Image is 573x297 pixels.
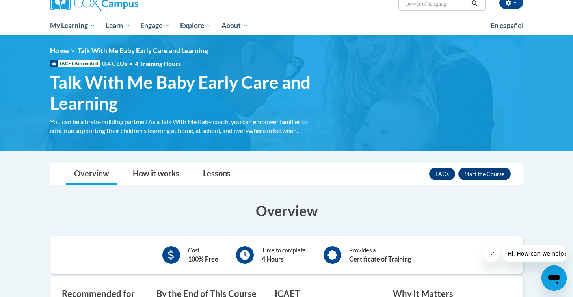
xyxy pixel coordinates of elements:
[129,60,133,67] span: •
[175,17,217,35] a: Explore
[135,60,181,67] span: 4 Training Hours
[100,17,136,35] a: Learn
[541,265,567,291] iframe: Button to launch messaging window
[458,168,511,180] button: Enroll
[217,17,254,35] a: About
[486,17,529,34] a: En español
[135,17,175,35] a: Engage
[45,17,100,35] a: My Learning
[50,72,322,114] span: Talk With Me Baby Early Care and Learning
[50,60,100,67] span: IACET Accredited
[50,21,95,30] span: My Learning
[503,245,567,262] iframe: Message from company
[221,21,248,30] span: About
[125,164,187,185] a: How it works
[78,47,208,55] span: Talk With Me Baby Early Care and Learning
[66,164,117,185] a: Overview
[50,47,69,55] a: Home
[349,255,411,263] b: Certificate of Training
[188,246,218,264] div: Cost
[50,201,523,220] h3: Overview
[102,59,181,68] span: 0.4 CEUs
[429,168,455,180] a: FAQs
[262,246,306,264] div: Time to complete
[50,118,322,135] div: You can be a brain-building partner! As a Talk With Me Baby coach, you can empower families to co...
[349,246,411,264] div: Provides a
[484,247,500,262] iframe: Close message
[195,164,238,185] a: Lessons
[262,255,284,263] b: 4 Hours
[188,255,218,263] b: 100% Free
[106,21,130,30] span: Learn
[491,21,524,30] span: En español
[38,17,535,35] div: Main menu
[180,21,212,30] span: Explore
[140,21,170,30] span: Engage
